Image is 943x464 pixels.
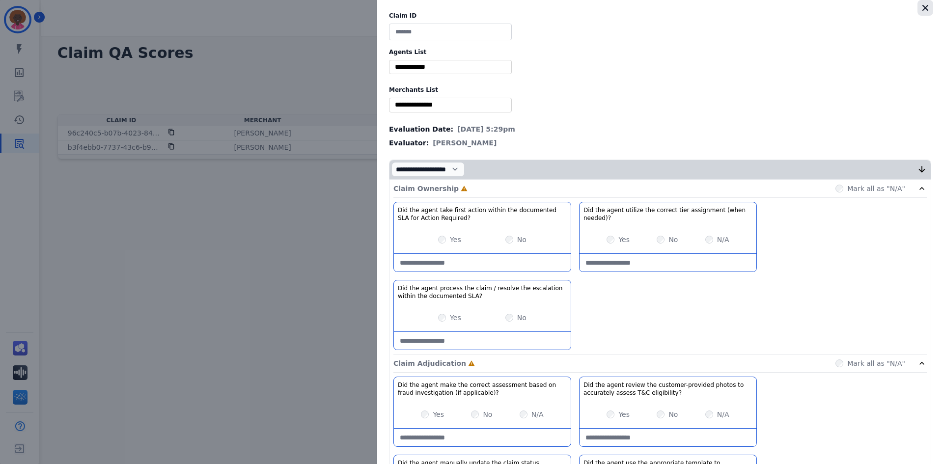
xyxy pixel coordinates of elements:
h3: Did the agent take first action within the documented SLA for Action Required? [398,206,567,222]
label: Yes [618,409,630,419]
div: Evaluator: [389,138,931,148]
label: Agents List [389,48,931,56]
label: Yes [450,313,461,323]
label: Yes [433,409,444,419]
div: Evaluation Date: [389,124,931,134]
label: No [517,313,527,323]
label: N/A [531,409,544,419]
label: No [483,409,492,419]
label: Yes [618,235,630,245]
h3: Did the agent process the claim / resolve the escalation within the documented SLA? [398,284,567,300]
p: Claim Adjudication [393,358,466,368]
label: Yes [450,235,461,245]
h3: Did the agent utilize the correct tier assignment (when needed)? [583,206,752,222]
p: Claim Ownership [393,184,459,193]
h3: Did the agent review the customer-provided photos to accurately assess T&C eligibility? [583,381,752,397]
label: No [668,235,678,245]
label: Claim ID [389,12,931,20]
ul: selected options [391,100,509,110]
ul: selected options [391,62,509,72]
span: [DATE] 5:29pm [457,124,515,134]
label: Merchants List [389,86,931,94]
span: [PERSON_NAME] [433,138,497,148]
label: No [517,235,527,245]
label: No [668,409,678,419]
label: N/A [717,235,729,245]
label: N/A [717,409,729,419]
label: Mark all as "N/A" [847,358,905,368]
label: Mark all as "N/A" [847,184,905,193]
h3: Did the agent make the correct assessment based on fraud investigation (if applicable)? [398,381,567,397]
